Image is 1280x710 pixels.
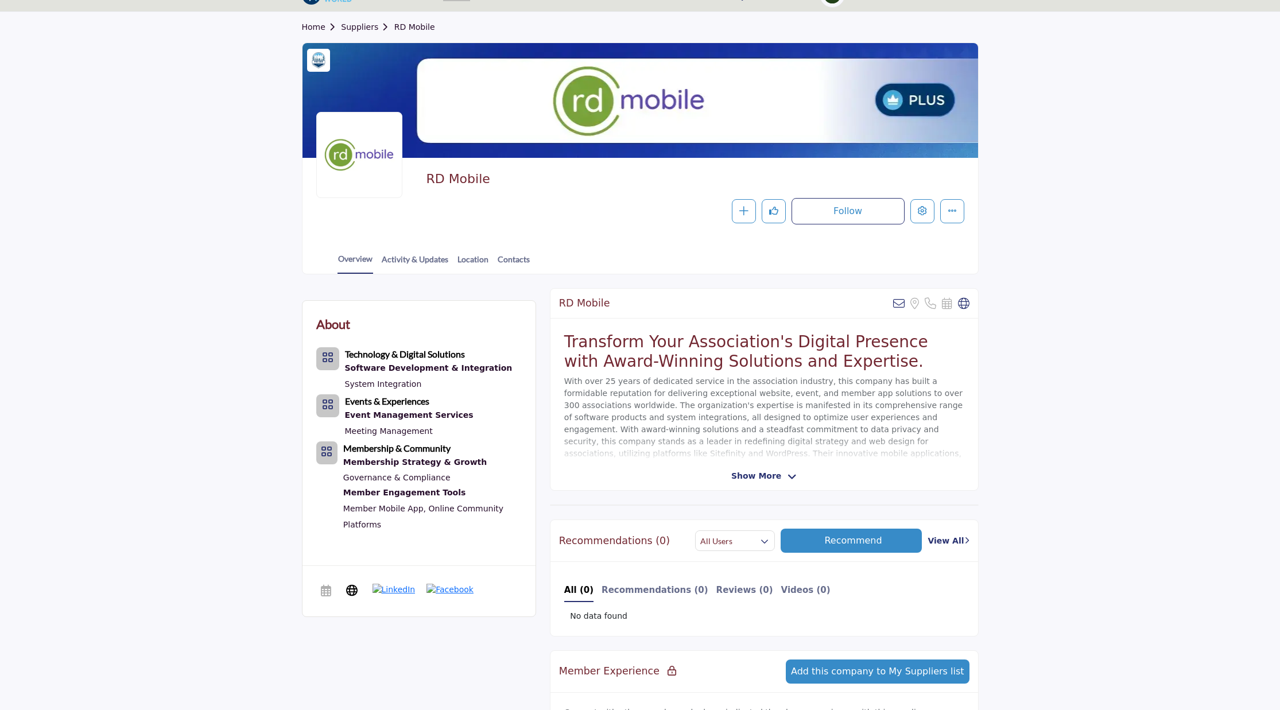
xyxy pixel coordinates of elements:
div: Technology and platforms to connect members. [343,486,522,501]
b: Recommendations (0) [602,585,708,595]
a: Software Development & Integration [345,361,513,376]
h2: RD Mobile [426,172,742,187]
div: Planning, logistics, and event registration. [345,408,474,423]
button: All Users [695,530,774,551]
button: Recommend [781,529,922,553]
a: Online Community Platforms [343,504,503,529]
b: Events & Experiences [345,395,429,406]
button: Category Icon [316,441,338,464]
a: Location [457,253,489,273]
p: With over 25 years of dedicated service in the association industry, this company has built a for... [564,375,964,484]
b: Membership & Community [343,443,451,453]
img: Vetted Partners [310,52,327,69]
button: Add this company to My Suppliers list [786,659,969,684]
h2: RD Mobile [559,297,610,309]
button: Category Icon [316,347,339,370]
b: All (0) [564,585,594,595]
h2: Transform Your Association's Digital Presence with Award-Winning Solutions and Expertise. [564,332,964,371]
a: Technology & Digital Solutions [345,350,465,359]
button: Category Icon [316,394,339,417]
b: Videos (0) [781,585,831,595]
a: Member Engagement Tools [343,486,522,501]
img: LinkedIn [373,584,416,596]
a: Governance & Compliance [343,473,451,482]
h2: Recommendations (0) [559,535,670,547]
a: View All [928,535,969,547]
a: RD Mobile [394,22,435,32]
b: Reviews (0) [716,585,773,595]
span: Recommend [824,535,882,546]
a: Event Management Services [345,408,474,423]
div: Consulting, recruitment, and non-dues revenue. [343,455,522,470]
a: Meeting Management [345,426,433,436]
button: Edit company [910,199,934,223]
a: Overview [338,253,373,274]
a: Member Mobile App, [343,504,426,513]
a: Suppliers [341,22,394,32]
h2: Member Experience [559,665,676,677]
span: Add this company to My Suppliers list [791,666,964,677]
a: Home [302,22,342,32]
button: More details [940,199,964,223]
button: Like [762,199,786,223]
span: No data found [570,610,627,622]
a: Membership & Community [343,444,451,453]
a: Events & Experiences [345,397,429,406]
a: Contacts [497,253,530,273]
a: System Integration [345,379,422,389]
h2: About [316,315,350,333]
a: Activity & Updates [381,253,449,273]
img: Facebook [426,584,474,596]
button: Follow [792,198,905,224]
span: Show More [731,470,781,482]
b: Technology & Digital Solutions [345,348,465,359]
div: Custom software builds and system integrations. [345,361,513,376]
a: Membership Strategy & Growth [343,455,522,470]
h2: All Users [700,536,732,547]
